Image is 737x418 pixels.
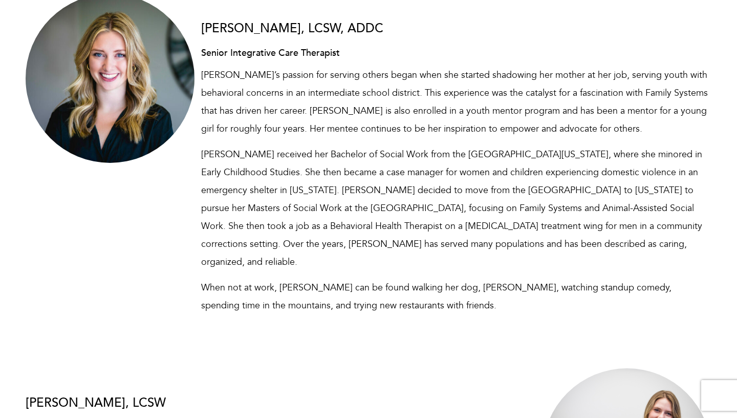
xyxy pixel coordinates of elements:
[201,22,712,35] h3: [PERSON_NAME], LCSW, ADDC
[201,279,712,315] p: When not at work, [PERSON_NAME] can be found walking her dog, [PERSON_NAME], watching standup com...
[201,48,712,58] h4: Senior Integrative Care Therapist
[201,145,712,271] p: [PERSON_NAME] received her Bachelor of Social Work from the [GEOGRAPHIC_DATA][US_STATE], where sh...
[201,66,712,138] p: [PERSON_NAME]’s passion for serving others began when she started shadowing her mother at her job...
[26,396,536,410] h3: [PERSON_NAME], LCSW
